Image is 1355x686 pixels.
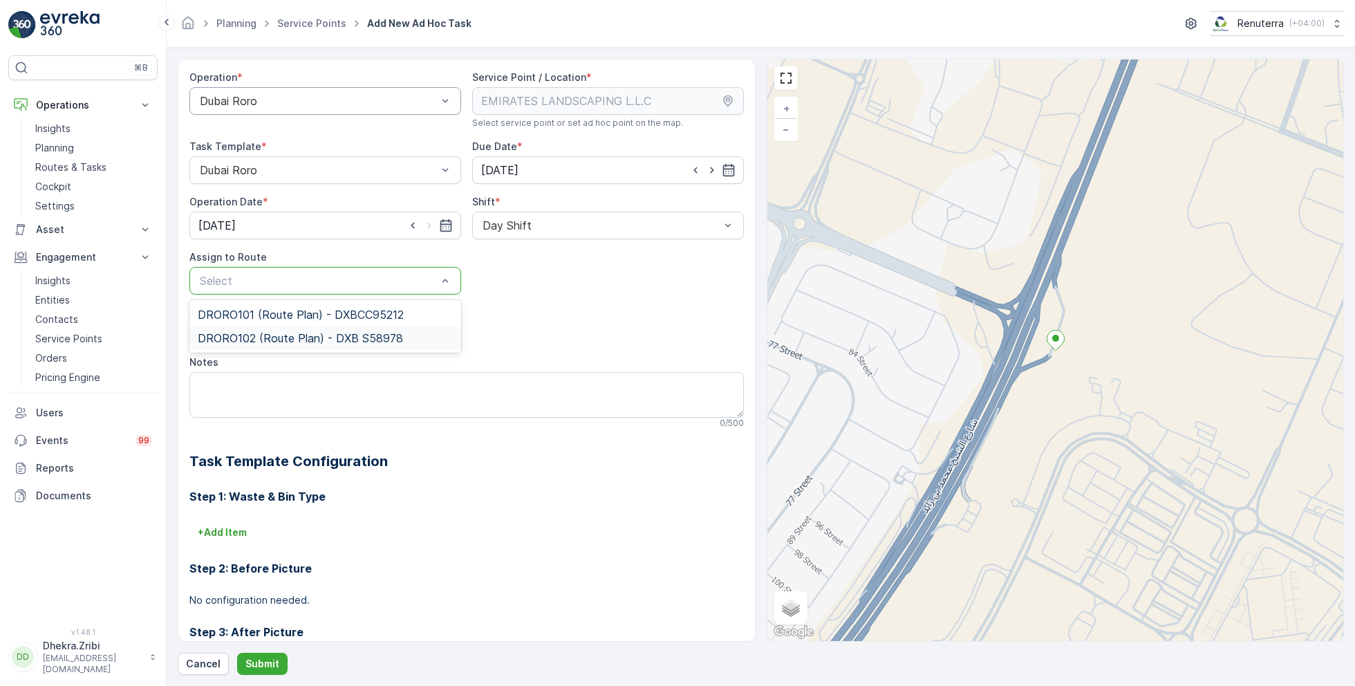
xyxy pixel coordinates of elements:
[472,140,517,152] label: Due Date
[277,17,346,29] a: Service Points
[776,593,806,623] a: Layers
[189,251,267,263] label: Assign to Route
[776,68,796,89] a: View Fullscreen
[180,21,196,33] a: Homepage
[771,623,816,641] img: Google
[472,196,495,207] label: Shift
[8,639,158,675] button: DDDhekra.Zribi[EMAIL_ADDRESS][DOMAIN_NAME]
[472,156,744,184] input: dd/mm/yyyy
[8,628,158,636] span: v 1.48.1
[198,308,404,321] span: DRORO101 (Route Plan) - DXBCC95212
[472,71,586,83] label: Service Point / Location
[12,646,34,668] div: DD
[8,243,158,271] button: Engagement
[189,593,744,607] p: No configuration needed.
[138,435,149,446] p: 99
[30,349,158,368] a: Orders
[189,624,744,640] h3: Step 3: After Picture
[189,140,261,152] label: Task Template
[35,122,71,136] p: Insights
[36,489,152,503] p: Documents
[189,196,263,207] label: Operation Date
[35,274,71,288] p: Insights
[36,434,127,447] p: Events
[36,223,130,237] p: Asset
[720,418,744,429] p: 0 / 500
[178,653,229,675] button: Cancel
[186,657,221,671] p: Cancel
[36,461,152,475] p: Reports
[36,98,130,112] p: Operations
[776,119,796,140] a: Zoom Out
[8,11,36,39] img: logo
[35,332,102,346] p: Service Points
[36,406,152,420] p: Users
[35,313,78,326] p: Contacts
[8,91,158,119] button: Operations
[43,639,142,653] p: Dhekra.Zribi
[198,526,247,539] p: + Add Item
[35,371,100,384] p: Pricing Engine
[30,310,158,329] a: Contacts
[783,123,789,135] span: −
[200,272,437,289] p: Select
[8,427,158,454] a: Events99
[8,399,158,427] a: Users
[1237,17,1284,30] p: Renuterra
[40,11,100,39] img: logo_light-DOdMpM7g.png
[30,329,158,349] a: Service Points
[189,71,237,83] label: Operation
[771,623,816,641] a: Open this area in Google Maps (opens a new window)
[776,98,796,119] a: Zoom In
[1211,11,1344,36] button: Renuterra(+04:00)
[35,293,70,307] p: Entities
[43,653,142,675] p: [EMAIL_ADDRESS][DOMAIN_NAME]
[35,351,67,365] p: Orders
[189,560,744,577] h3: Step 2: Before Picture
[783,102,789,114] span: +
[134,62,148,73] p: ⌘B
[216,17,256,29] a: Planning
[189,488,744,505] h3: Step 1: Waste & Bin Type
[189,521,255,544] button: +Add Item
[237,653,288,675] button: Submit
[30,138,158,158] a: Planning
[8,482,158,510] a: Documents
[245,657,279,671] p: Submit
[36,250,130,264] p: Engagement
[35,199,75,213] p: Settings
[472,87,744,115] input: EMIRATES LANDSCAPING L.L.C
[189,212,461,239] input: dd/mm/yyyy
[472,118,683,129] span: Select service point or set ad hoc point on the map.
[35,180,71,194] p: Cockpit
[35,141,74,155] p: Planning
[1289,18,1325,29] p: ( +04:00 )
[1211,16,1232,31] img: Screenshot_2024-07-26_at_13.33.01.png
[364,17,474,30] span: Add New Ad Hoc Task
[189,451,744,472] h2: Task Template Configuration
[8,454,158,482] a: Reports
[30,158,158,177] a: Routes & Tasks
[198,332,403,344] span: DRORO102 (Route Plan) - DXB S58978
[189,356,218,368] label: Notes
[30,119,158,138] a: Insights
[30,290,158,310] a: Entities
[8,216,158,243] button: Asset
[30,368,158,387] a: Pricing Engine
[30,177,158,196] a: Cockpit
[30,196,158,216] a: Settings
[35,160,106,174] p: Routes & Tasks
[30,271,158,290] a: Insights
